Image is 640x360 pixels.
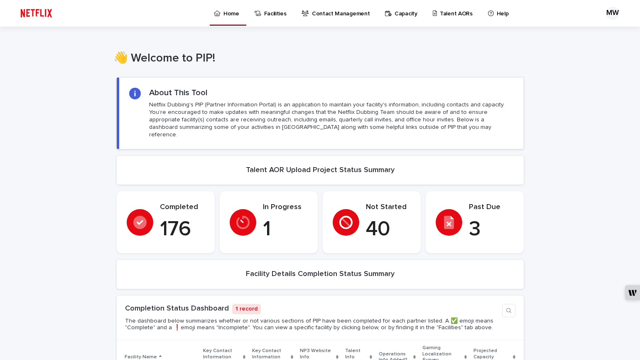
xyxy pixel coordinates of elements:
h2: Facility Details Completion Status Summary [246,270,395,279]
h1: 👋 Welcome to PIP! [113,52,520,66]
h2: Talent AOR Upload Project Status Summary [246,166,395,175]
div: MW [606,7,619,20]
p: Not Started [366,203,411,212]
p: Past Due [469,203,514,212]
p: Completed [160,203,205,212]
p: 1 [263,217,308,242]
a: Completion Status Dashboard [125,305,229,312]
h2: About This Tool [149,88,208,98]
p: 1 record [232,304,261,314]
p: Netflix Dubbing's PIP (Partner Information Portal) is an application to maintain your facility's ... [149,101,513,139]
p: 3 [469,217,514,242]
p: The dashboard below summarizes whether or not various sections of PIP have been completed for eac... [125,318,499,332]
p: In Progress [263,203,308,212]
p: 40 [366,217,411,242]
img: ifQbXi3ZQGMSEF7WDB7W [17,5,56,22]
p: 176 [160,217,205,242]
